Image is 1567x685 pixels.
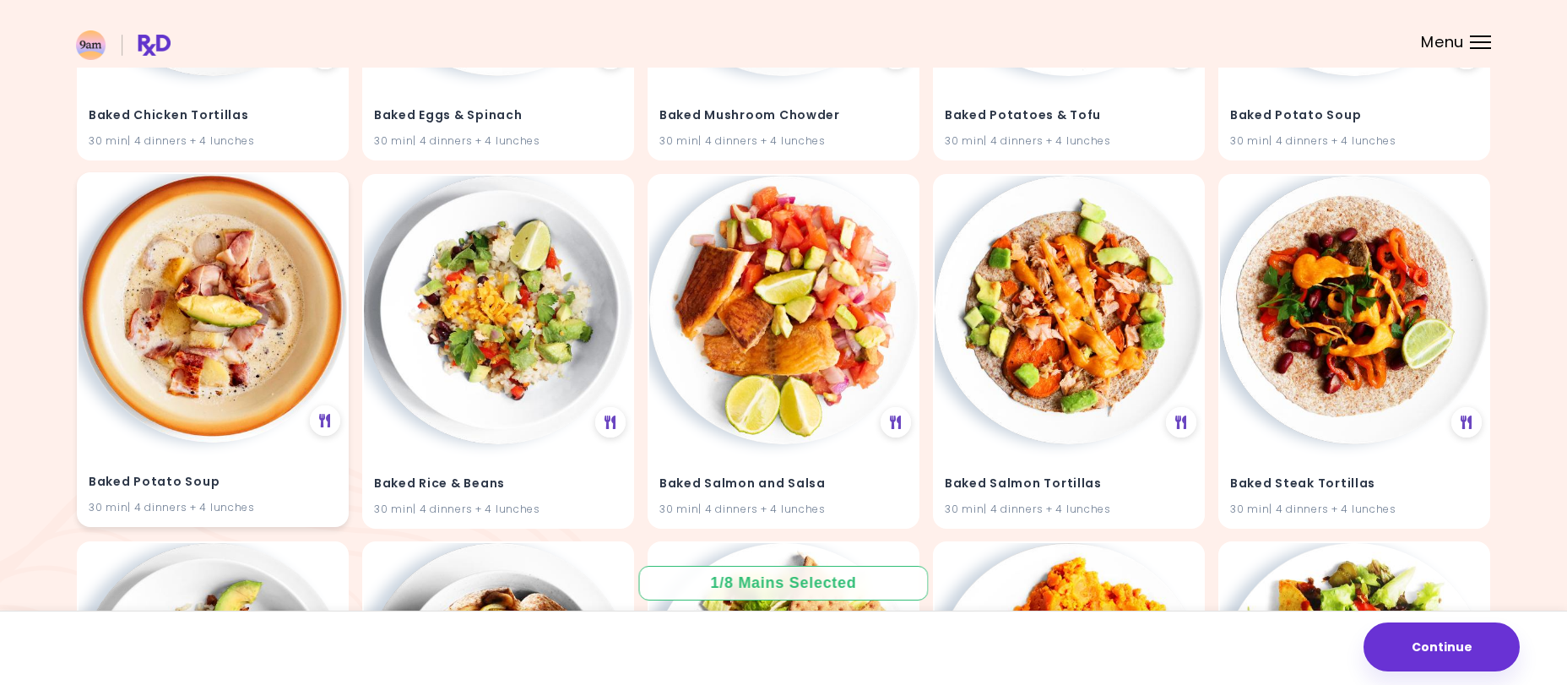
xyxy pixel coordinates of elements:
button: Continue [1364,622,1520,671]
div: See Meal Plan [595,407,626,438]
div: See Meal Plan [310,39,340,69]
div: 1 / 8 Mains Selected [698,573,869,594]
div: See Meal Plan [1166,39,1196,69]
div: 30 min | 4 dinners + 4 lunches [89,498,337,514]
div: 30 min | 4 dinners + 4 lunches [945,132,1193,148]
div: See Meal Plan [1166,407,1196,438]
div: 30 min | 4 dinners + 4 lunches [659,132,908,148]
div: 30 min | 4 dinners + 4 lunches [1230,132,1478,148]
h4: Baked Potato Soup [1230,101,1478,128]
div: See Meal Plan [1451,39,1482,69]
div: See Meal Plan [595,39,626,69]
div: See Meal Plan [1451,407,1482,438]
h4: Baked Rice & Beans [374,470,622,497]
div: See Meal Plan [881,407,911,438]
h4: Baked Chicken Tortillas [89,101,337,128]
div: 30 min | 4 dinners + 4 lunches [1230,500,1478,516]
div: 30 min | 4 dinners + 4 lunches [374,132,622,148]
h4: Baked Potatoes & Tofu [945,101,1193,128]
h4: Baked Steak Tortillas [1230,470,1478,497]
div: 30 min | 4 dinners + 4 lunches [374,500,622,516]
div: 30 min | 4 dinners + 4 lunches [89,132,337,148]
h4: Baked Mushroom Chowder [659,101,908,128]
h4: Baked Salmon and Salsa [659,470,908,497]
span: Menu [1421,35,1464,50]
img: RxDiet [76,30,171,60]
div: See Meal Plan [881,39,911,69]
h4: Baked Eggs & Spinach [374,101,622,128]
h4: Baked Salmon Tortillas [945,470,1193,497]
div: See Meal Plan [310,405,340,436]
div: 30 min | 4 dinners + 4 lunches [659,500,908,516]
div: 30 min | 4 dinners + 4 lunches [945,500,1193,516]
h4: Baked Potato Soup [89,468,337,495]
